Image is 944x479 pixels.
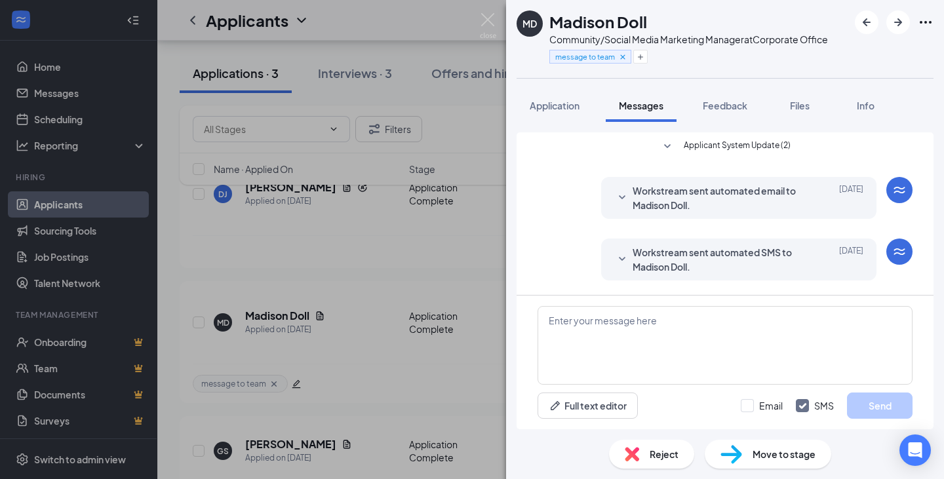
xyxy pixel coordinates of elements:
span: [DATE] [839,245,863,274]
span: Workstream sent automated SMS to Madison Doll. [633,245,804,274]
div: MD [522,17,537,30]
span: Move to stage [753,447,816,461]
span: Messages [619,100,663,111]
svg: ArrowLeftNew [859,14,875,30]
h1: Madison Doll [549,10,647,33]
span: Reject [650,447,678,461]
button: ArrowLeftNew [855,10,878,34]
div: Community/Social Media Marketing Manager at Corporate Office [549,33,828,46]
svg: Ellipses [918,14,934,30]
svg: ArrowRight [890,14,906,30]
span: Workstream sent automated email to Madison Doll. [633,183,804,212]
svg: SmallChevronDown [614,252,630,267]
svg: Pen [549,399,562,412]
button: SmallChevronDownApplicant System Update (2) [659,139,791,155]
button: Full text editorPen [538,393,638,419]
svg: SmallChevronDown [659,139,675,155]
svg: Plus [637,53,644,61]
button: ArrowRight [886,10,910,34]
span: message to team [555,51,615,62]
span: Applicant System Update (2) [684,139,791,155]
button: Plus [633,50,648,64]
span: Feedback [703,100,747,111]
svg: SmallChevronDown [614,190,630,206]
svg: WorkstreamLogo [892,244,907,259]
svg: Cross [618,52,627,62]
span: Application [530,100,580,111]
div: Open Intercom Messenger [899,434,931,466]
span: Files [790,100,810,111]
svg: WorkstreamLogo [892,182,907,198]
span: [DATE] [839,183,863,212]
button: Send [847,393,913,419]
span: Info [857,100,875,111]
